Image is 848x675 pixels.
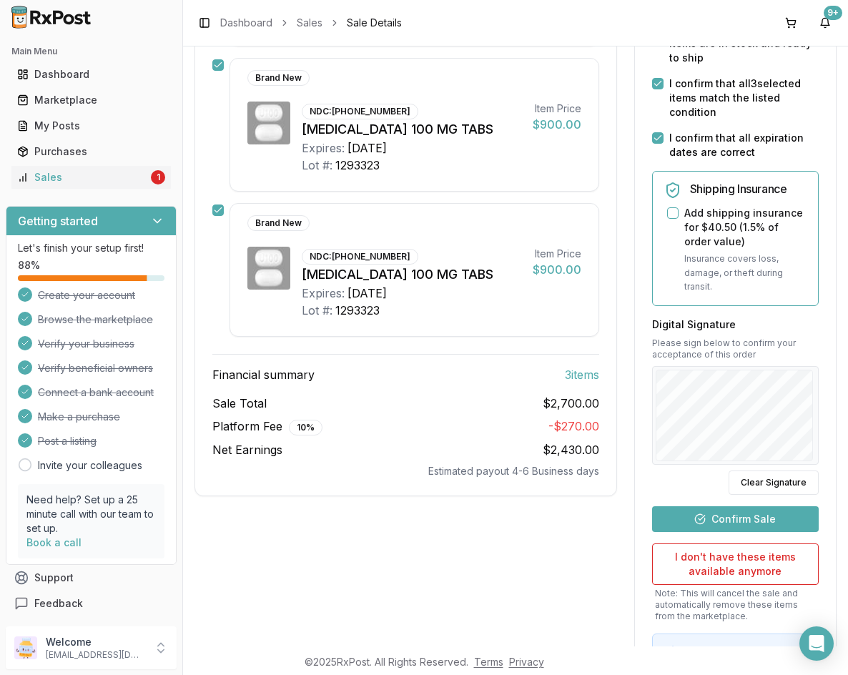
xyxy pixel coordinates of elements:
[533,102,581,116] div: Item Price
[17,119,165,133] div: My Posts
[38,434,97,448] span: Post a listing
[212,464,599,478] div: Estimated payout 4-6 Business days
[220,16,402,30] nav: breadcrumb
[652,506,819,532] button: Confirm Sale
[652,543,819,585] button: I don't have these items available anymore
[6,89,177,112] button: Marketplace
[533,261,581,278] div: $900.00
[247,70,310,86] div: Brand New
[18,212,98,230] h3: Getting started
[474,656,503,668] a: Terms
[302,157,332,174] div: Lot #:
[247,247,290,290] img: Ubrelvy 100 MG TABS
[302,249,418,265] div: NDC: [PHONE_NUMBER]
[11,87,171,113] a: Marketplace
[533,116,581,133] div: $900.00
[46,635,145,649] p: Welcome
[302,285,345,302] div: Expires:
[335,302,380,319] div: 1293323
[38,385,154,400] span: Connect a bank account
[212,418,322,435] span: Platform Fee
[6,63,177,86] button: Dashboard
[212,441,282,458] span: Net Earnings
[26,536,82,548] a: Book a call
[347,139,387,157] div: [DATE]
[34,596,83,611] span: Feedback
[302,104,418,119] div: NDC: [PHONE_NUMBER]
[729,470,819,495] button: Clear Signature
[6,591,177,616] button: Feedback
[6,166,177,189] button: Sales1
[212,366,315,383] span: Financial summary
[799,626,834,661] div: Open Intercom Messenger
[220,16,272,30] a: Dashboard
[17,93,165,107] div: Marketplace
[17,67,165,82] div: Dashboard
[17,170,148,184] div: Sales
[6,140,177,163] button: Purchases
[548,419,599,433] span: - $270.00
[17,144,165,159] div: Purchases
[212,395,267,412] span: Sale Total
[11,113,171,139] a: My Posts
[18,258,40,272] span: 88 %
[533,247,581,261] div: Item Price
[347,285,387,302] div: [DATE]
[302,302,332,319] div: Lot #:
[6,114,177,137] button: My Posts
[652,588,819,622] p: Note: This will cancel the sale and automatically remove these items from the marketplace.
[247,215,310,231] div: Brand New
[543,395,599,412] span: $2,700.00
[565,366,599,383] span: 3 item s
[11,61,171,87] a: Dashboard
[297,16,322,30] a: Sales
[11,164,171,190] a: Sales1
[302,119,521,139] div: [MEDICAL_DATA] 100 MG TABS
[11,46,171,57] h2: Main Menu
[824,6,842,20] div: 9+
[38,312,153,327] span: Browse the marketplace
[669,131,819,159] label: I confirm that all expiration dates are correct
[652,337,819,360] p: Please sign below to confirm your acceptance of this order
[46,649,145,661] p: [EMAIL_ADDRESS][DOMAIN_NAME]
[151,170,165,184] div: 1
[543,443,599,457] span: $2,430.00
[302,265,521,285] div: [MEDICAL_DATA] 100 MG TABS
[38,458,142,473] a: Invite your colleagues
[38,410,120,424] span: Make a purchase
[347,16,402,30] span: Sale Details
[814,11,837,34] button: 9+
[38,361,153,375] span: Verify beneficial owners
[684,206,807,249] label: Add shipping insurance for $40.50 ( 1.5 % of order value)
[38,288,135,302] span: Create your account
[26,493,156,536] p: Need help? Set up a 25 minute call with our team to set up.
[652,317,819,332] h3: Digital Signature
[6,565,177,591] button: Support
[335,157,380,174] div: 1293323
[247,102,290,144] img: Ubrelvy 100 MG TABS
[38,337,134,351] span: Verify your business
[509,656,544,668] a: Privacy
[18,241,164,255] p: Let's finish your setup first!
[684,252,807,294] p: Insurance covers loss, damage, or theft during transit.
[14,636,37,659] img: User avatar
[690,183,807,194] h5: Shipping Insurance
[6,6,97,29] img: RxPost Logo
[669,77,819,119] label: I confirm that all 3 selected items match the listed condition
[11,139,171,164] a: Purchases
[302,139,345,157] div: Expires:
[289,420,322,435] div: 10 %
